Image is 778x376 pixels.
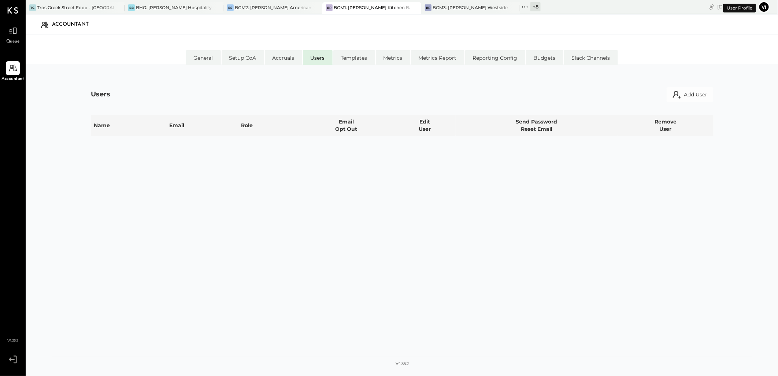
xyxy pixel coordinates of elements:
div: BCM3: [PERSON_NAME] Westside Grill [433,4,509,11]
li: Templates [333,50,375,65]
div: BR [326,4,333,11]
div: BB [128,4,135,11]
th: Role [238,115,299,136]
div: Users [91,90,110,99]
button: Add User [667,87,714,102]
div: BCM1: [PERSON_NAME] Kitchen Bar Market [334,4,410,11]
div: v 4.35.2 [396,361,409,367]
span: Accountant [2,76,24,82]
div: TG [29,4,36,11]
li: Slack Channels [564,50,618,65]
li: General [186,50,221,65]
th: Remove User [618,115,714,136]
div: [DATE] [717,3,756,10]
div: Accountant [52,19,96,30]
li: Metrics [376,50,410,65]
div: Tros Greek Street Food - [GEOGRAPHIC_DATA] [37,4,114,11]
li: Metrics Report [411,50,464,65]
th: Email [166,115,238,136]
a: Queue [0,24,25,45]
li: Setup CoA [222,50,264,65]
div: BCM2: [PERSON_NAME] American Cooking [235,4,311,11]
th: Name [91,115,166,136]
div: + 8 [530,2,541,11]
li: Budgets [526,50,563,65]
div: BS [227,4,234,11]
th: Send Password Reset Email [456,115,618,136]
div: BHG: [PERSON_NAME] Hospitality Group, LLC [136,4,212,11]
div: copy link [708,3,715,11]
li: Accruals [265,50,302,65]
th: Edit User [394,115,456,136]
div: User Profile [723,4,756,12]
li: Users [303,50,333,65]
div: BR [425,4,431,11]
th: Email Opt Out [299,115,394,136]
a: Accountant [0,61,25,82]
span: Queue [6,38,20,45]
li: Reporting Config [465,50,525,65]
button: Vi [758,1,770,13]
